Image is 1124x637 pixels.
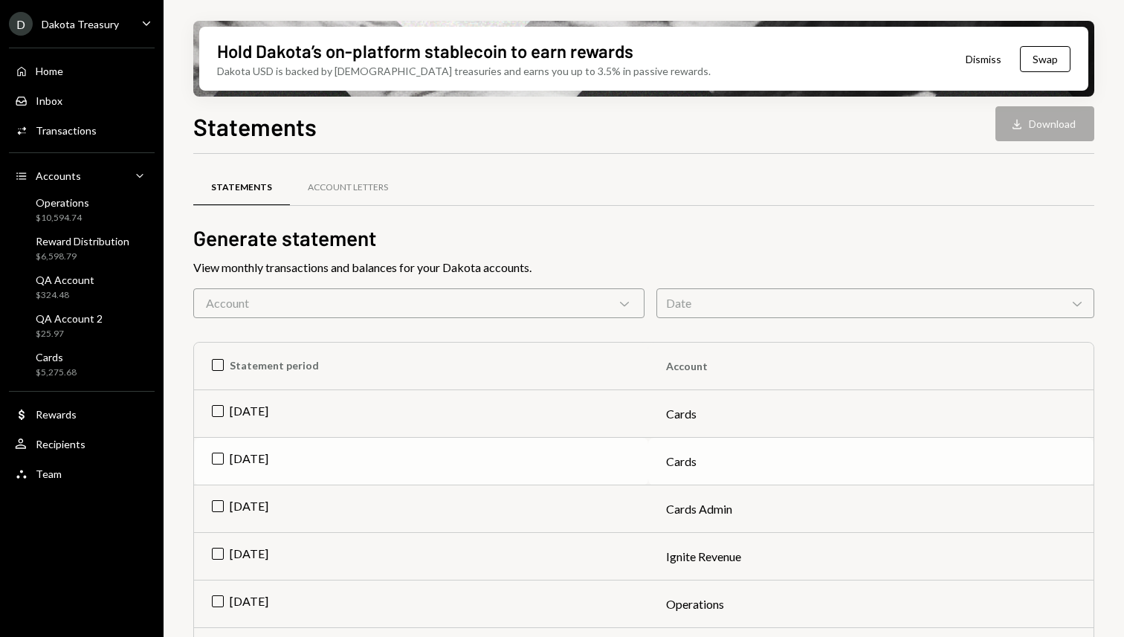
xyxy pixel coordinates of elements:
div: Account Letters [308,181,388,194]
div: Accounts [36,169,81,182]
td: Operations [648,581,1094,628]
div: $6,598.79 [36,250,129,263]
div: Reward Distribution [36,235,129,248]
td: Ignite Revenue [648,533,1094,581]
div: Inbox [36,94,62,107]
div: $10,594.74 [36,212,89,224]
td: Cards Admin [648,485,1094,533]
a: QA Account 2$25.97 [9,308,155,343]
a: Transactions [9,117,155,143]
td: Cards [648,390,1094,438]
div: Cards [36,351,77,363]
h1: Statements [193,111,317,141]
a: QA Account$324.48 [9,269,155,305]
div: $324.48 [36,289,94,302]
a: Cards$5,275.68 [9,346,155,382]
th: Account [648,343,1094,390]
div: Dakota Treasury [42,18,119,30]
div: Recipients [36,438,85,450]
div: QA Account 2 [36,312,103,325]
div: Statements [211,181,272,194]
div: View monthly transactions and balances for your Dakota accounts. [193,259,1094,277]
td: Cards [648,438,1094,485]
div: $5,275.68 [36,366,77,379]
div: QA Account [36,274,94,286]
a: Reward Distribution$6,598.79 [9,230,155,266]
a: Team [9,460,155,487]
div: Transactions [36,124,97,137]
a: Inbox [9,87,155,114]
div: $25.97 [36,328,103,340]
a: Statements [193,169,290,207]
a: Rewards [9,401,155,427]
div: D [9,12,33,36]
a: Home [9,57,155,84]
div: Account [193,288,645,318]
a: Accounts [9,162,155,189]
div: Dakota USD is backed by [DEMOGRAPHIC_DATA] treasuries and earns you up to 3.5% in passive rewards. [217,63,711,79]
a: Account Letters [290,169,406,207]
button: Dismiss [947,42,1020,77]
div: Team [36,468,62,480]
div: Date [656,288,1094,318]
div: Operations [36,196,89,209]
div: Home [36,65,63,77]
a: Operations$10,594.74 [9,192,155,227]
div: Hold Dakota’s on-platform stablecoin to earn rewards [217,39,633,63]
div: Rewards [36,408,77,421]
button: Swap [1020,46,1070,72]
h2: Generate statement [193,224,1094,253]
a: Recipients [9,430,155,457]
